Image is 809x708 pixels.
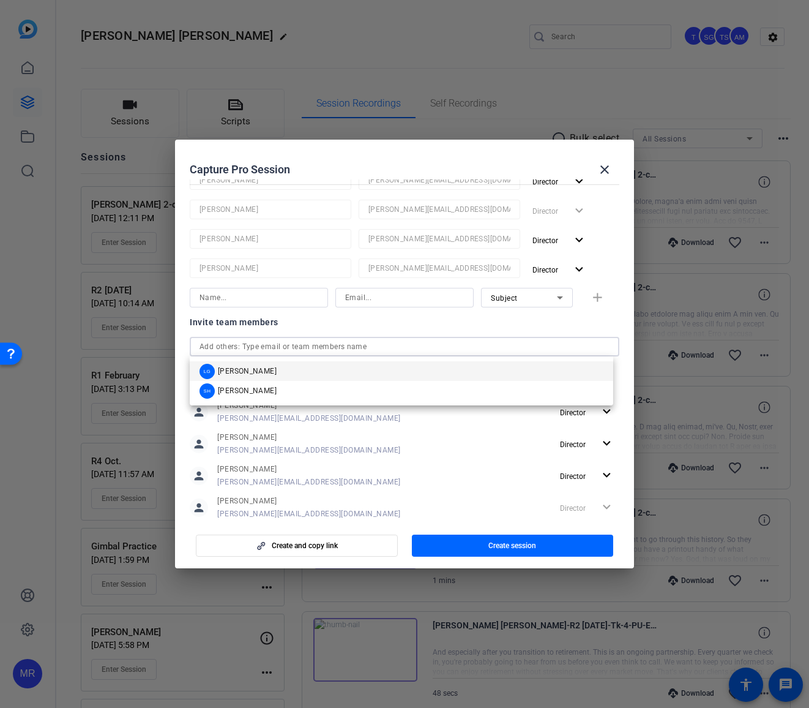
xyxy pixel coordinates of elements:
[532,266,558,274] span: Director
[488,541,536,551] span: Create session
[217,477,401,487] span: [PERSON_NAME][EMAIL_ADDRESS][DOMAIN_NAME]
[555,401,619,423] button: Director
[217,464,401,474] span: [PERSON_NAME]
[217,401,401,410] span: [PERSON_NAME]
[560,409,586,417] span: Director
[217,509,401,519] span: [PERSON_NAME][EMAIL_ADDRESS][DOMAIN_NAME]
[412,535,614,557] button: Create session
[555,465,619,487] button: Director
[368,232,510,246] input: Email...
[597,162,612,177] mat-icon: close
[599,404,614,420] mat-icon: expand_more
[196,535,398,557] button: Create and copy link
[217,432,401,442] span: [PERSON_NAME]
[572,174,587,189] mat-icon: expand_more
[199,383,215,399] div: SH
[217,445,401,455] span: [PERSON_NAME][EMAIL_ADDRESS][DOMAIN_NAME]
[272,541,338,551] span: Create and copy link
[190,403,208,421] mat-icon: person
[368,173,510,187] input: Email...
[218,386,277,396] span: [PERSON_NAME]
[528,229,592,251] button: Director
[199,173,341,187] input: Name...
[368,261,510,276] input: Email...
[190,467,208,485] mat-icon: person
[199,261,341,276] input: Name...
[199,339,610,354] input: Add others: Type email or team members name
[528,170,592,192] button: Director
[599,436,614,451] mat-icon: expand_more
[345,290,464,305] input: Email...
[218,366,277,376] span: [PERSON_NAME]
[532,236,558,245] span: Director
[599,468,614,483] mat-icon: expand_more
[491,294,518,303] span: Subject
[560,440,586,449] span: Director
[199,202,341,217] input: Name...
[560,472,586,481] span: Director
[199,290,318,305] input: Name...
[532,178,558,186] span: Director
[572,262,587,277] mat-icon: expand_more
[199,364,215,379] div: LG
[368,202,510,217] input: Email...
[528,258,592,281] button: Director
[572,233,587,248] mat-icon: expand_more
[190,315,619,330] div: Invite team members
[190,435,208,453] mat-icon: person
[190,155,619,184] div: Capture Pro Session
[190,499,208,517] mat-icon: person
[217,413,401,423] span: [PERSON_NAME][EMAIL_ADDRESS][DOMAIN_NAME]
[199,232,341,246] input: Name...
[555,433,619,455] button: Director
[217,496,401,506] span: [PERSON_NAME]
